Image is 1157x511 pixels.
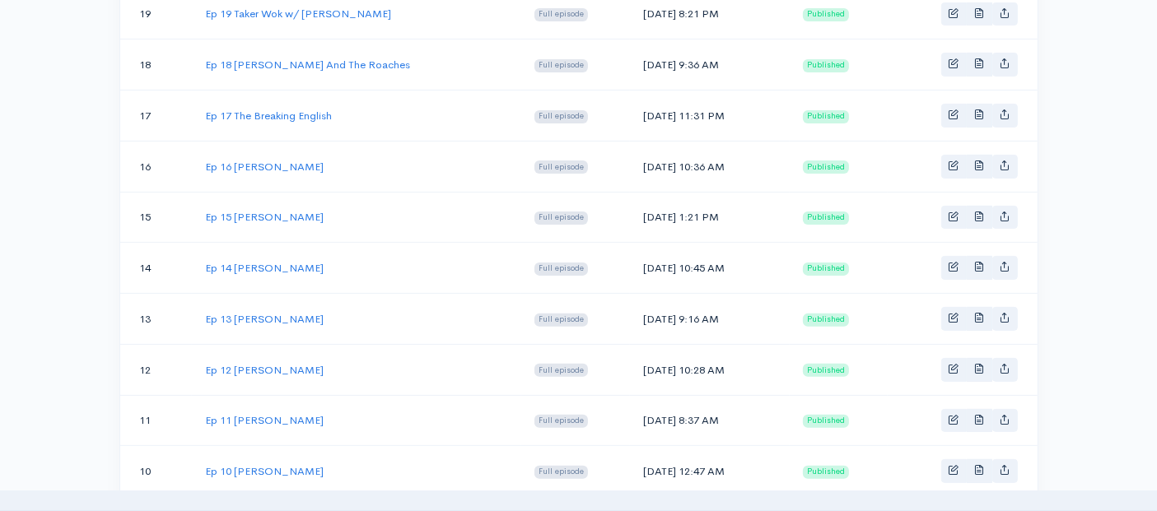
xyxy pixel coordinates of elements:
span: Full episode [534,211,588,225]
span: Full episode [534,415,588,428]
td: 13 [120,294,193,345]
td: [DATE] 10:28 AM [630,344,790,395]
a: Ep 19 Taker Wok w/ [PERSON_NAME] [205,7,391,21]
a: Ep 10 [PERSON_NAME] [205,464,324,478]
span: Published [803,211,849,225]
span: Published [803,314,849,327]
td: [DATE] 10:36 AM [630,141,790,192]
div: Basic example [941,155,1018,179]
td: 17 [120,91,193,142]
span: Full episode [534,8,588,21]
span: Full episode [534,160,588,174]
a: Ep 12 [PERSON_NAME] [205,363,324,377]
a: Ep 17 The Breaking English [205,109,332,123]
td: [DATE] 9:36 AM [630,39,790,91]
div: Basic example [941,307,1018,331]
td: [DATE] 10:45 AM [630,243,790,294]
span: Published [803,466,849,479]
span: Full episode [534,59,588,72]
a: Ep 16 [PERSON_NAME] [205,160,324,174]
span: Published [803,59,849,72]
span: Full episode [534,110,588,123]
a: Ep 13 [PERSON_NAME] [205,312,324,326]
span: Full episode [534,262,588,276]
div: Basic example [941,459,1018,483]
td: [DATE] 12:47 AM [630,446,790,497]
span: Published [803,8,849,21]
div: Basic example [941,53,1018,77]
a: Ep 11 [PERSON_NAME] [205,413,324,427]
div: Basic example [941,104,1018,128]
td: 18 [120,39,193,91]
span: Full episode [534,466,588,479]
span: Published [803,160,849,174]
td: 10 [120,446,193,497]
a: Ep 18 [PERSON_NAME] And The Roaches [205,58,410,72]
span: Full episode [534,314,588,327]
td: 14 [120,243,193,294]
td: [DATE] 9:16 AM [630,294,790,345]
span: Full episode [534,364,588,377]
span: Published [803,364,849,377]
td: [DATE] 11:31 PM [630,91,790,142]
td: [DATE] 8:37 AM [630,395,790,446]
span: Published [803,262,849,276]
a: Ep 15 [PERSON_NAME] [205,210,324,224]
td: 12 [120,344,193,395]
span: Published [803,110,849,123]
td: 11 [120,395,193,446]
td: [DATE] 1:21 PM [630,192,790,243]
div: Basic example [941,409,1018,433]
span: Published [803,415,849,428]
td: 16 [120,141,193,192]
td: 15 [120,192,193,243]
div: Basic example [941,358,1018,382]
div: Basic example [941,256,1018,280]
a: Ep 14 [PERSON_NAME] [205,261,324,275]
div: Basic example [941,2,1018,26]
div: Basic example [941,206,1018,230]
